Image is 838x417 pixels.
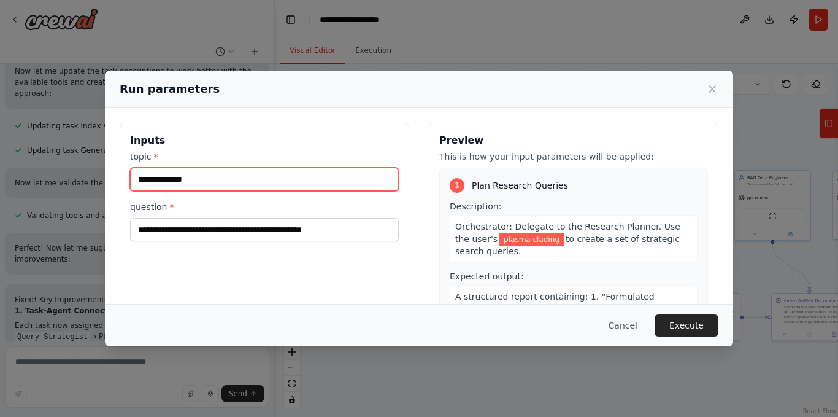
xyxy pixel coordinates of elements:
label: topic [130,150,399,163]
h2: Run parameters [120,80,220,98]
div: 1 [450,178,464,193]
button: Cancel [599,314,647,337]
span: A structured report containing: 1. "Formulated Research Question:": A refined, focused question t... [455,292,690,363]
label: question [130,201,399,213]
span: Orchestrator: Delegate to the Research Planner. Use the user's [455,222,680,244]
h3: Preview [439,133,708,148]
span: Plan Research Queries [472,179,568,192]
h3: Inputs [130,133,399,148]
button: Execute [655,314,718,337]
span: to create a set of strategic search queries. [455,234,680,256]
span: Variable: topic [499,233,564,246]
span: Expected output: [450,271,524,281]
p: This is how your input parameters will be applied: [439,150,708,163]
span: Description: [450,201,501,211]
